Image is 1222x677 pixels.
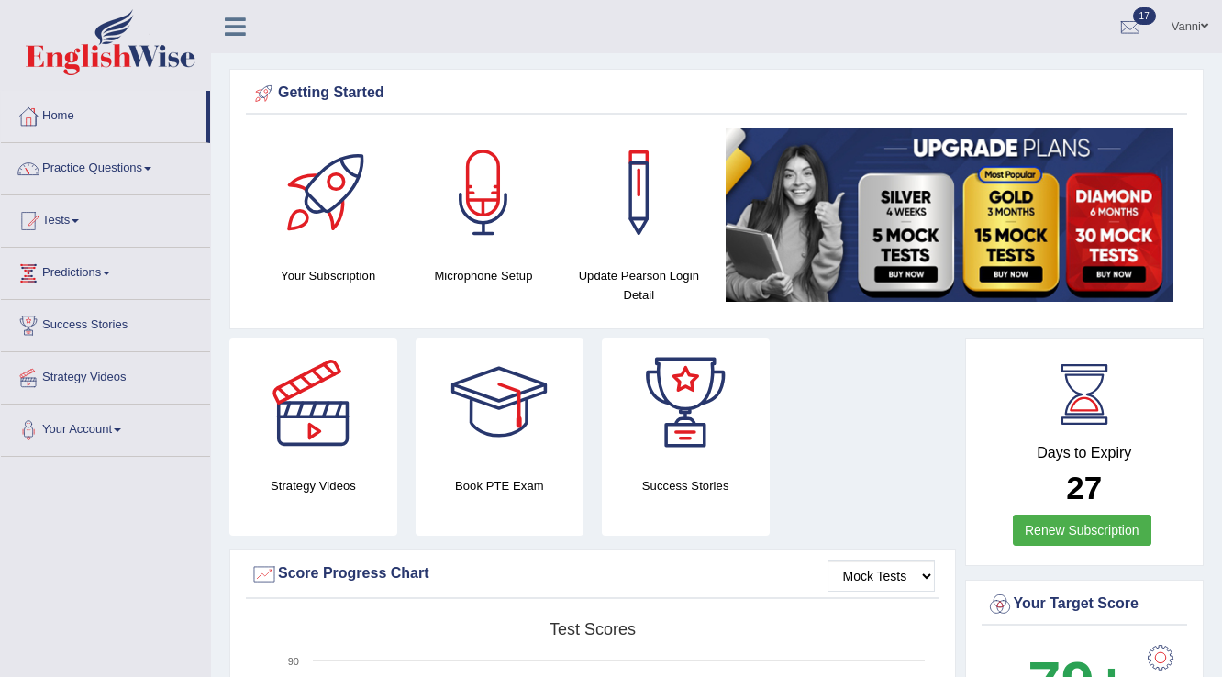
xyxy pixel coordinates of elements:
a: Your Account [1,405,210,450]
h4: Book PTE Exam [416,476,583,495]
h4: Your Subscription [260,266,396,285]
a: Home [1,91,206,137]
h4: Success Stories [602,476,770,495]
a: Success Stories [1,300,210,346]
h4: Microphone Setup [415,266,551,285]
div: Getting Started [250,80,1183,107]
a: Tests [1,195,210,241]
img: small5.jpg [726,128,1173,302]
tspan: Test scores [550,620,636,638]
text: 90 [288,656,299,667]
div: Your Target Score [986,591,1183,618]
h4: Update Pearson Login Detail [571,266,707,305]
a: Predictions [1,248,210,294]
div: Score Progress Chart [250,560,935,588]
b: 27 [1066,470,1102,505]
span: 17 [1133,7,1156,25]
a: Renew Subscription [1013,515,1151,546]
a: Strategy Videos [1,352,210,398]
a: Practice Questions [1,143,210,189]
h4: Days to Expiry [986,445,1183,461]
h4: Strategy Videos [229,476,397,495]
